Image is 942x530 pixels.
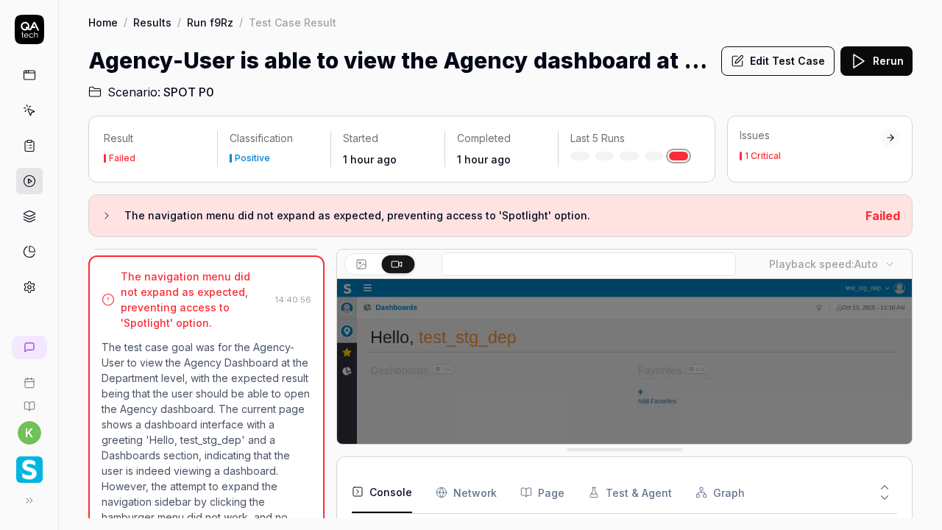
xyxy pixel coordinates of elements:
[121,269,269,331] div: The navigation menu did not expand as expected, preventing access to 'Spotlight' option.
[249,15,336,29] div: Test Case Result
[769,256,878,272] div: Playback speed:
[133,15,171,29] a: Results
[695,472,745,513] button: Graph
[436,472,497,513] button: Network
[6,365,52,389] a: Book a call with us
[88,15,118,29] a: Home
[12,336,47,359] a: New conversation
[235,154,270,163] div: Positive
[101,207,854,225] button: The navigation menu did not expand as expected, preventing access to 'Spotlight' option.
[124,15,127,29] div: /
[6,445,52,486] button: Smartlinx Logo
[457,153,511,166] time: 1 hour ago
[570,131,688,146] p: Last 5 Runs
[109,154,135,163] div: Failed
[177,15,181,29] div: /
[745,152,781,160] div: 1 Critical
[343,131,432,146] p: Started
[352,472,412,513] button: Console
[163,83,214,101] span: SPOT P0
[88,44,709,77] h1: Agency-User is able to view the Agency dashboard at Department level
[840,46,913,76] button: Rerun
[88,83,214,101] a: Scenario:SPOT P0
[187,15,233,29] a: Run f9Rz
[124,207,854,225] h3: The navigation menu did not expand as expected, preventing access to 'Spotlight' option.
[343,153,397,166] time: 1 hour ago
[104,131,205,146] p: Result
[230,131,319,146] p: Classification
[740,128,881,143] div: Issues
[520,472,564,513] button: Page
[588,472,672,513] button: Test & Agent
[457,131,546,146] p: Completed
[16,456,43,483] img: Smartlinx Logo
[865,208,900,223] span: Failed
[275,294,311,305] time: 14:40:56
[721,46,835,76] button: Edit Test Case
[18,421,41,445] button: k
[239,15,243,29] div: /
[6,389,52,412] a: Documentation
[105,83,160,101] span: Scenario:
